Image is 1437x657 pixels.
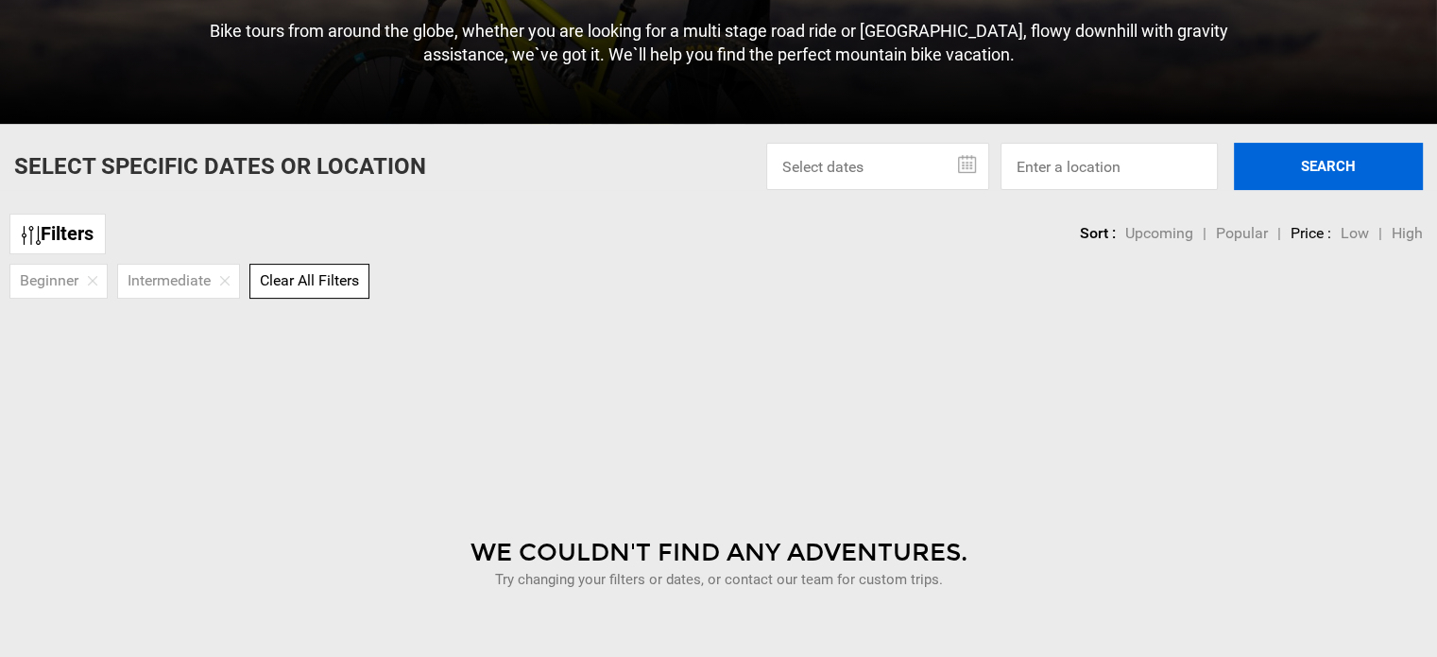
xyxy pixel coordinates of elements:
[1341,224,1369,242] span: Low
[1203,223,1206,245] li: |
[1080,223,1116,245] li: Sort :
[14,570,1423,590] p: Try changing your filters or dates, or contact our team for custom trips.
[766,143,989,190] input: Select dates
[14,150,426,182] p: Select Specific Dates Or Location
[1392,224,1423,242] span: High
[1277,223,1281,245] li: |
[1234,143,1423,190] button: SEARCH
[189,19,1248,67] p: Bike tours from around the globe, whether you are looking for a multi stage road ride or [GEOGRAP...
[1216,224,1268,242] span: Popular
[22,226,41,245] img: btn-icon.svg
[14,535,1423,570] div: We Couldn't Find Any Adventures.
[260,271,359,289] span: Clear All Filters
[128,270,211,292] span: Intermediate
[88,276,97,285] img: close-icon.png
[220,276,230,285] img: close-icon.png
[9,214,106,254] a: Filters
[1001,143,1218,190] input: Enter a location
[1291,223,1331,245] li: Price :
[1125,224,1193,242] span: Upcoming
[1378,223,1382,245] li: |
[20,270,78,292] span: Beginner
